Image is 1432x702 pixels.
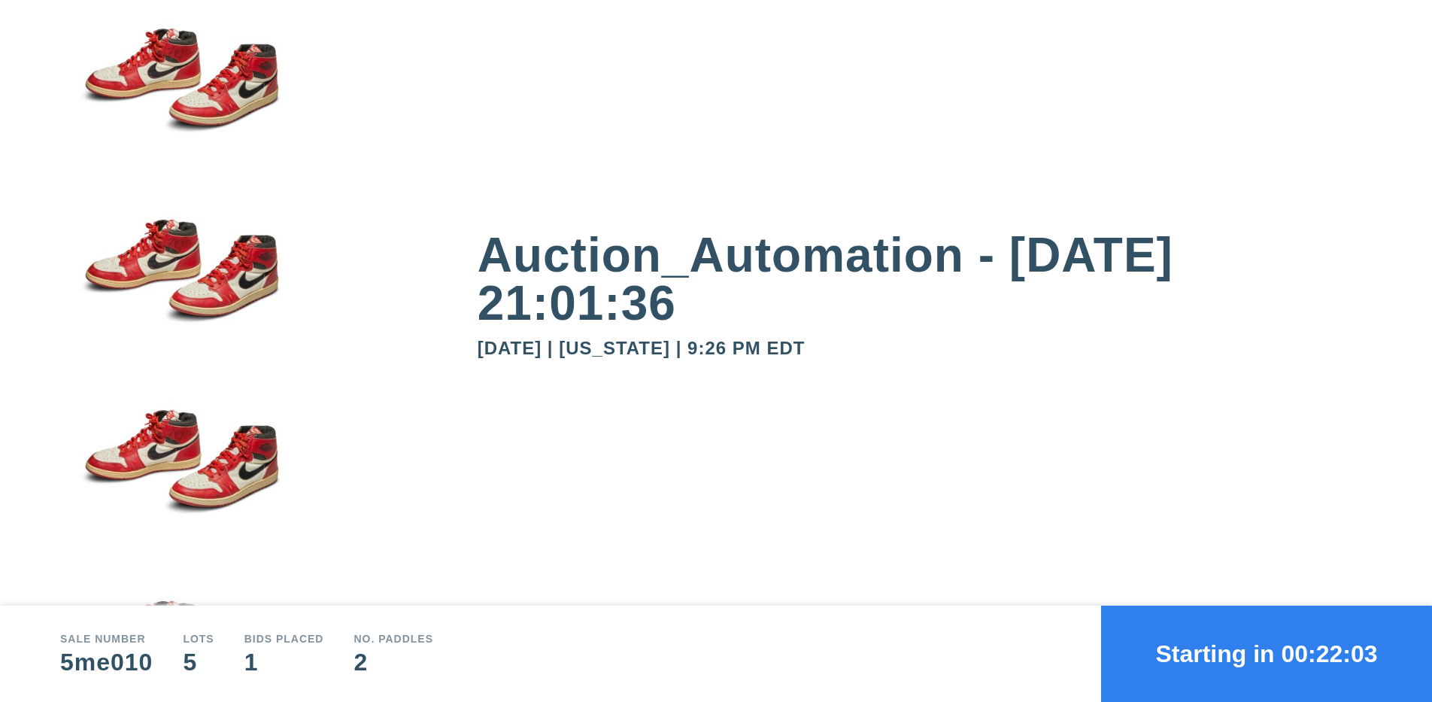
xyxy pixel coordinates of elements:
[60,384,301,575] img: small
[244,634,324,644] div: Bids Placed
[60,2,301,193] img: small
[60,634,153,644] div: Sale number
[478,339,1372,357] div: [DATE] | [US_STATE] | 9:26 PM EDT
[353,650,433,674] div: 2
[244,650,324,674] div: 1
[353,634,433,644] div: No. Paddles
[183,634,214,644] div: Lots
[183,650,214,674] div: 5
[60,650,153,674] div: 5me010
[478,231,1372,327] div: Auction_Automation - [DATE] 21:01:36
[60,193,301,384] img: small
[1101,606,1432,702] button: Starting in 00:22:03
